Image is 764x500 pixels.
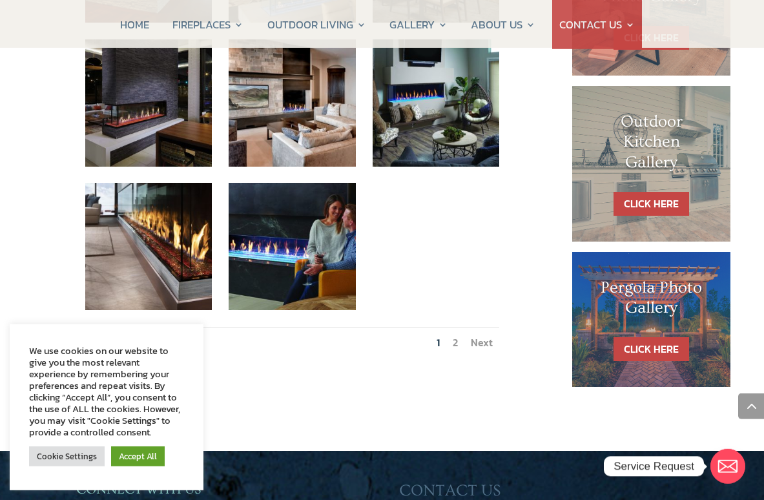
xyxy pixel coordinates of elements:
a: CLICK HERE [614,337,689,361]
h1: Outdoor Kitchen Gallery [598,112,705,179]
a: 2 [453,335,458,350]
a: Email [710,449,745,484]
div: We use cookies on our website to give you the most relevant experience by remembering your prefer... [29,345,184,438]
img: couple enjoying time by a fireplace in jacksonville [229,183,356,310]
a: Cookie Settings [29,446,105,466]
a: Next [471,335,493,350]
img: davinci fireplace jacksonville ormond beach fl [373,39,500,167]
a: CLICK HERE [614,192,689,216]
a: Accept All [111,446,165,466]
h1: Pergola Photo Gallery [598,278,705,324]
img: davinci long fireplace [85,183,212,310]
a: 1 [437,335,440,350]
img: cozy light fireplace jacksonville ormond beach [229,39,356,167]
img: dark stone davinci hotel fireplace [85,39,212,167]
